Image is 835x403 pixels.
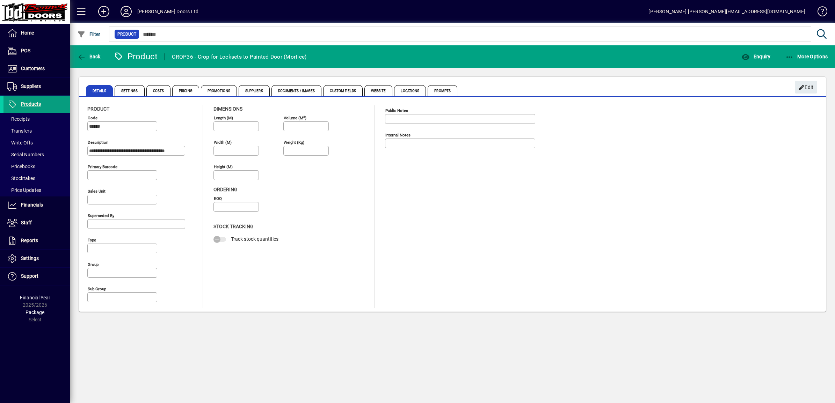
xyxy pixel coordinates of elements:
a: Knowledge Base [812,1,826,24]
mat-label: EOQ [214,196,222,201]
span: Stock Tracking [213,224,254,229]
span: Documents / Images [271,85,322,96]
span: Write Offs [7,140,33,145]
a: Price Updates [3,184,70,196]
button: More Options [784,50,830,63]
mat-label: Description [88,140,108,145]
a: Home [3,24,70,42]
a: Pricebooks [3,161,70,172]
a: Suppliers [3,78,70,95]
span: Settings [115,85,145,96]
button: Edit [795,81,817,94]
mat-label: Sub group [88,286,106,291]
span: Price Updates [7,187,41,193]
a: Receipts [3,113,70,125]
mat-label: Superseded by [88,213,114,218]
span: Locations [394,85,426,96]
span: Filter [77,31,101,37]
a: Serial Numbers [3,149,70,161]
span: Financial Year [20,295,50,300]
span: Ordering [213,187,238,192]
a: Write Offs [3,137,70,149]
span: Promotions [201,85,237,96]
mat-label: Weight (Kg) [284,140,304,145]
span: Back [77,54,101,59]
span: Serial Numbers [7,152,44,157]
mat-label: Sales unit [88,189,106,194]
a: Settings [3,250,70,267]
mat-label: Code [88,115,97,120]
mat-label: Public Notes [385,108,408,113]
span: Product [87,106,109,112]
div: [PERSON_NAME] [PERSON_NAME][EMAIL_ADDRESS][DOMAIN_NAME] [648,6,805,17]
span: Details [86,85,113,96]
span: Dimensions [213,106,242,112]
span: Support [21,273,38,279]
button: Back [75,50,102,63]
mat-label: Volume (m ) [284,115,306,120]
span: Costs [146,85,171,96]
button: Filter [75,28,102,40]
span: Receipts [7,116,30,122]
span: Products [21,101,41,107]
span: Home [21,30,34,36]
button: Add [93,5,115,18]
span: Pricebooks [7,164,35,169]
a: Financials [3,196,70,214]
span: Website [364,85,393,96]
mat-label: Internal Notes [385,133,411,137]
a: Reports [3,232,70,249]
mat-label: Type [88,238,96,242]
a: Staff [3,214,70,232]
div: CROP36 - Crop for Locksets to Painted Door (Mortice) [172,51,306,62]
span: Customers [21,66,45,71]
span: Financials [21,202,43,208]
span: Pricing [172,85,199,96]
a: Stocktakes [3,172,70,184]
mat-label: Width (m) [214,140,232,145]
a: Transfers [3,125,70,137]
div: [PERSON_NAME] Doors Ltd [137,6,198,17]
sup: 3 [303,115,305,118]
span: Settings [21,255,39,261]
button: Profile [115,5,137,18]
span: Transfers [7,128,32,134]
mat-label: Group [88,262,99,267]
mat-label: Height (m) [214,164,233,169]
span: Staff [21,220,32,225]
span: Suppliers [21,83,41,89]
span: Track stock quantities [231,236,278,242]
a: POS [3,42,70,60]
span: Package [26,309,44,315]
mat-label: Length (m) [214,115,233,120]
a: Customers [3,60,70,77]
span: POS [21,48,30,53]
span: More Options [785,54,828,59]
span: Enquiry [741,54,770,59]
button: Enquiry [740,50,772,63]
span: Prompts [428,85,457,96]
span: Stocktakes [7,176,35,181]
a: Support [3,268,70,285]
mat-label: Primary barcode [88,164,117,169]
div: Product [114,51,158,62]
app-page-header-button: Back [70,50,108,63]
span: Product [117,31,136,38]
span: Edit [799,82,814,93]
span: Suppliers [239,85,270,96]
span: Reports [21,238,38,243]
span: Custom Fields [323,85,362,96]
